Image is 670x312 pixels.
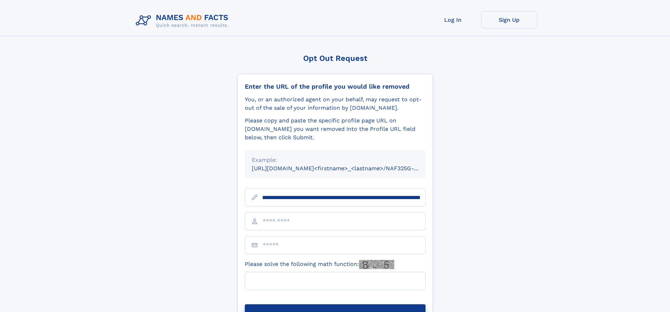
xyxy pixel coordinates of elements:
[245,95,426,112] div: You, or an authorized agent on your behalf, may request to opt-out of the sale of your informatio...
[252,156,419,164] div: Example:
[245,116,426,142] div: Please copy and paste the specific profile page URL on [DOMAIN_NAME] you want removed into the Pr...
[245,83,426,90] div: Enter the URL of the profile you would like removed
[133,11,234,30] img: Logo Names and Facts
[237,54,433,63] div: Opt Out Request
[481,11,537,28] a: Sign Up
[252,165,439,172] small: [URL][DOMAIN_NAME]<firstname>_<lastname>/NAF325G-xxxxxxxx
[425,11,481,28] a: Log In
[245,260,394,269] label: Please solve the following math function:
